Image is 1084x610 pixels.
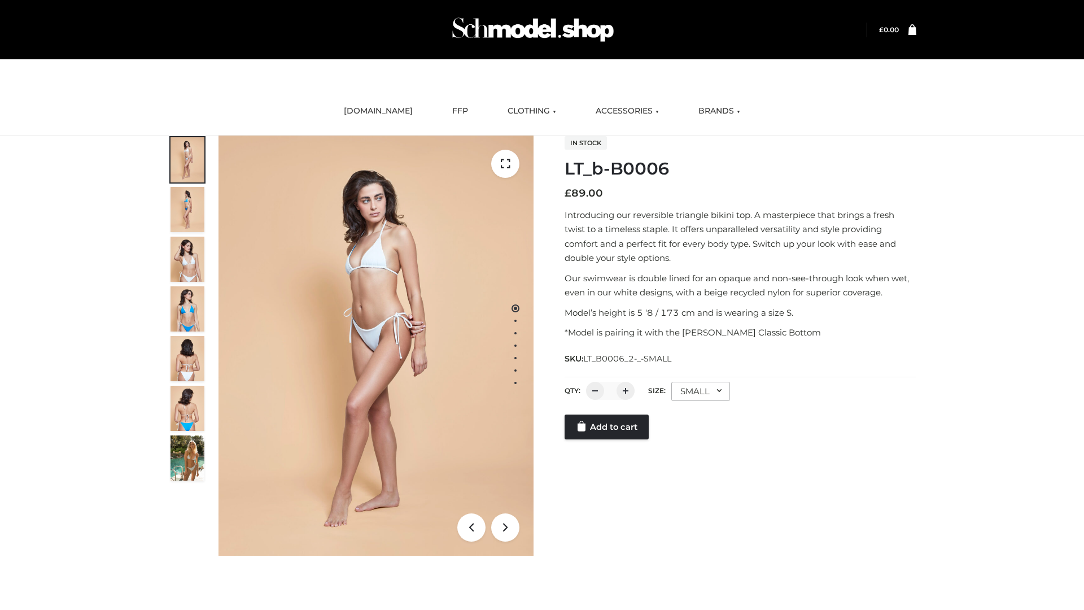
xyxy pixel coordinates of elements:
a: Add to cart [565,415,649,439]
label: QTY: [565,386,580,395]
a: FFP [444,99,477,124]
span: In stock [565,136,607,150]
img: ArielClassicBikiniTop_CloudNine_AzureSky_OW114ECO_2-scaled.jpg [171,187,204,232]
p: Our swimwear is double lined for an opaque and non-see-through look when wet, even in our white d... [565,271,916,300]
div: SMALL [671,382,730,401]
a: [DOMAIN_NAME] [335,99,421,124]
span: LT_B0006_2-_-SMALL [583,354,671,364]
bdi: 0.00 [879,25,899,34]
img: Arieltop_CloudNine_AzureSky2.jpg [171,435,204,481]
img: ArielClassicBikiniTop_CloudNine_AzureSky_OW114ECO_3-scaled.jpg [171,237,204,282]
bdi: 89.00 [565,187,603,199]
img: ArielClassicBikiniTop_CloudNine_AzureSky_OW114ECO_1 [218,136,534,556]
span: £ [565,187,571,199]
a: ACCESSORIES [587,99,667,124]
p: Model’s height is 5 ‘8 / 173 cm and is wearing a size S. [565,306,916,320]
a: CLOTHING [499,99,565,124]
span: SKU: [565,352,672,365]
span: £ [879,25,884,34]
img: ArielClassicBikiniTop_CloudNine_AzureSky_OW114ECO_1-scaled.jpg [171,137,204,182]
p: Introducing our reversible triangle bikini top. A masterpiece that brings a fresh twist to a time... [565,208,916,265]
img: ArielClassicBikiniTop_CloudNine_AzureSky_OW114ECO_8-scaled.jpg [171,386,204,431]
img: ArielClassicBikiniTop_CloudNine_AzureSky_OW114ECO_7-scaled.jpg [171,336,204,381]
a: BRANDS [690,99,749,124]
a: £0.00 [879,25,899,34]
p: *Model is pairing it with the [PERSON_NAME] Classic Bottom [565,325,916,340]
label: Size: [648,386,666,395]
img: Schmodel Admin 964 [448,7,618,52]
img: ArielClassicBikiniTop_CloudNine_AzureSky_OW114ECO_4-scaled.jpg [171,286,204,332]
h1: LT_b-B0006 [565,159,916,179]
